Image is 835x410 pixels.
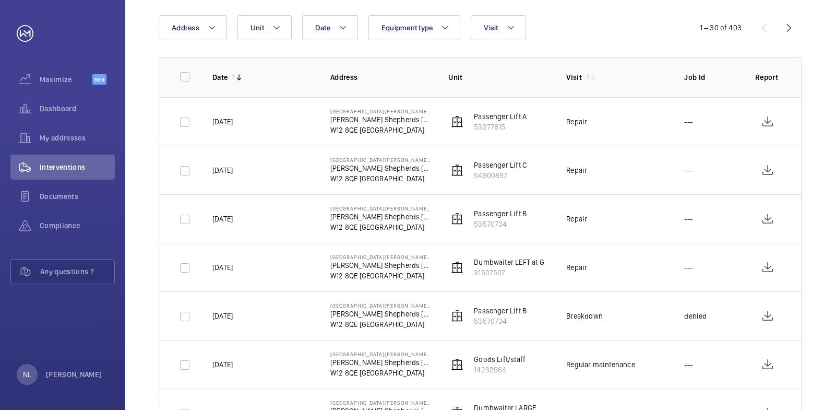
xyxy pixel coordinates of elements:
[381,24,433,32] span: Equipment type
[315,24,330,32] span: Date
[451,164,463,177] img: elevator.svg
[330,222,432,232] p: W12 8QE [GEOGRAPHIC_DATA]
[684,359,693,370] p: ---
[330,271,432,281] p: W12 8QE [GEOGRAPHIC_DATA]
[566,359,635,370] div: Regular maintenance
[212,262,233,273] p: [DATE]
[451,115,463,128] img: elevator.svg
[330,125,432,135] p: W12 8QE [GEOGRAPHIC_DATA]
[474,122,527,132] p: 53277815
[172,24,199,32] span: Address
[474,316,527,326] p: 53570734
[474,354,526,365] p: Goods Lift/staff
[212,214,233,224] p: [DATE]
[250,24,264,32] span: Unit
[474,306,527,316] p: Passenger Lift B
[40,103,115,114] span: Dashboard
[212,116,233,127] p: [DATE]
[451,358,463,371] img: elevator.svg
[330,319,432,330] p: W12 8QE [GEOGRAPHIC_DATA]
[330,351,432,357] p: [GEOGRAPHIC_DATA][PERSON_NAME][PERSON_NAME]
[474,170,527,181] p: 54900897
[448,72,550,83] p: Unit
[40,191,115,202] span: Documents
[451,261,463,274] img: elevator.svg
[471,15,526,40] button: Visit
[212,165,233,175] p: [DATE]
[566,116,587,127] div: Repair
[40,220,115,231] span: Compliance
[474,208,527,219] p: Passenger Lift B
[566,311,603,321] div: Breakdown
[330,72,432,83] p: Address
[302,15,358,40] button: Date
[451,213,463,225] img: elevator.svg
[330,108,432,114] p: [GEOGRAPHIC_DATA][PERSON_NAME][PERSON_NAME]
[330,114,432,125] p: [PERSON_NAME] Shepherds [PERSON_NAME],
[330,357,432,368] p: [PERSON_NAME] Shepherds [PERSON_NAME],
[330,205,432,212] p: [GEOGRAPHIC_DATA][PERSON_NAME][PERSON_NAME]
[566,165,587,175] div: Repair
[474,219,527,229] p: 53570734
[330,163,432,173] p: [PERSON_NAME] Shepherds [PERSON_NAME],
[684,165,693,175] p: ---
[330,173,432,184] p: W12 8QE [GEOGRAPHIC_DATA]
[684,311,707,321] p: denied
[40,162,115,172] span: Interventions
[484,24,498,32] span: Visit
[755,72,780,83] p: Report
[474,111,527,122] p: Passenger Lift A
[474,267,544,278] p: 31507507
[330,260,432,271] p: [PERSON_NAME] Shepherds [PERSON_NAME],
[330,368,432,378] p: W12 8QE [GEOGRAPHIC_DATA]
[330,254,432,260] p: [GEOGRAPHIC_DATA][PERSON_NAME][PERSON_NAME]
[684,72,738,83] p: Job Id
[212,72,228,83] p: Date
[330,400,432,406] p: [GEOGRAPHIC_DATA][PERSON_NAME][PERSON_NAME]
[40,74,92,85] span: Maximize
[474,160,527,170] p: Passenger Lift C
[474,257,544,267] p: Dumbwaiter LEFT at G
[92,74,106,85] span: Beta
[566,72,582,83] p: Visit
[40,133,115,143] span: My addresses
[566,262,587,273] div: Repair
[330,212,432,222] p: [PERSON_NAME] Shepherds [PERSON_NAME],
[566,214,587,224] div: Repair
[330,309,432,319] p: [PERSON_NAME] Shepherds [PERSON_NAME],
[451,310,463,322] img: elevator.svg
[40,266,114,277] span: Any questions ?
[684,214,693,224] p: ---
[46,369,102,380] p: [PERSON_NAME]
[330,157,432,163] p: [GEOGRAPHIC_DATA][PERSON_NAME][PERSON_NAME]
[474,365,526,375] p: 14232964
[237,15,292,40] button: Unit
[368,15,461,40] button: Equipment type
[684,116,693,127] p: ---
[212,311,233,321] p: [DATE]
[330,302,432,309] p: [GEOGRAPHIC_DATA][PERSON_NAME][PERSON_NAME]
[159,15,227,40] button: Address
[212,359,233,370] p: [DATE]
[700,22,742,33] div: 1 – 30 of 403
[23,369,31,380] p: NL
[684,262,693,273] p: ---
